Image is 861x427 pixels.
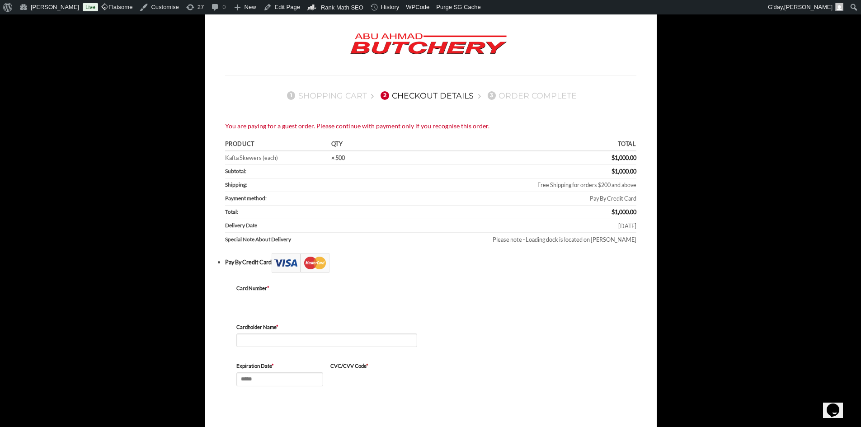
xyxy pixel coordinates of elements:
th: Payment method: [225,192,364,206]
strong: × 500 [331,154,345,161]
th: Qty [328,138,364,151]
th: Shipping: [225,178,364,192]
bdi: 1,000.00 [612,168,636,175]
span: $ [612,154,615,161]
a: 1Shopping Cart [284,91,367,100]
th: Subtotal: [225,165,364,178]
abbr: required [276,324,278,330]
td: [DATE] [364,219,636,233]
iframe: chat widget [823,391,852,418]
div: You are paying for a guest order. Please continue with payment only if you recognise this order. [225,121,636,131]
abbr: required [267,285,269,291]
th: Total: [225,206,364,219]
a: Live [83,3,98,11]
label: Card Number [236,284,417,292]
td: Pay By Credit Card [364,192,636,206]
span: 2 [381,91,389,99]
bdi: 1,000.00 [612,208,636,216]
span: [PERSON_NAME] [784,4,833,10]
img: Avatar of Zacky Kawtharani [835,3,843,11]
th: Special Note About Delivery [225,233,364,246]
label: Expiration Date [236,362,323,370]
img: Checkout [272,253,329,273]
bdi: 1,000.00 [612,154,636,161]
span: 1 [287,91,295,99]
th: Delivery Date [225,219,364,233]
label: Cardholder Name [236,323,417,331]
label: CVC/CVV Code [330,362,417,370]
label: Pay By Credit Card [225,258,329,266]
span: $ [612,208,615,216]
td: Kafta Skewers (each) [225,151,329,165]
img: Abu Ahmad Butchery [343,27,514,61]
nav: Checkout steps [225,84,636,108]
span: Rank Math SEO [321,4,363,11]
a: 2Checkout details [378,91,474,100]
th: Total [364,138,636,151]
td: Please note - Loading dock is located on [PERSON_NAME] [364,233,636,246]
th: Product [225,138,329,151]
td: Free Shipping for orders $200 and above [364,178,636,192]
span: $ [612,168,615,175]
abbr: required [366,363,368,369]
abbr: required [272,363,274,369]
